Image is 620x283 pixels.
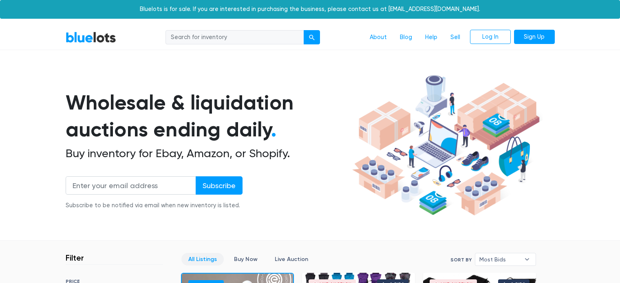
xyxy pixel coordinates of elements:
img: hero-ee84e7d0318cb26816c560f6b4441b76977f77a177738b4e94f68c95b2b83dbb.png [349,71,543,219]
b: ▾ [519,253,536,265]
a: Buy Now [227,253,265,265]
a: BlueLots [66,31,116,43]
a: Log In [470,30,511,44]
div: Subscribe to be notified via email when new inventory is listed. [66,201,243,210]
h2: Buy inventory for Ebay, Amazon, or Shopify. [66,147,349,160]
h1: Wholesale & liquidation auctions ending daily [66,89,349,143]
a: Live Auction [268,253,315,265]
a: Blog [393,30,419,45]
span: . [271,117,276,142]
a: About [363,30,393,45]
a: Sign Up [514,30,555,44]
label: Sort By [450,256,472,263]
input: Subscribe [196,176,243,195]
input: Enter your email address [66,176,196,195]
a: Sell [444,30,467,45]
a: All Listings [181,253,224,265]
span: Most Bids [479,253,520,265]
h3: Filter [66,253,84,263]
input: Search for inventory [165,30,304,45]
a: Help [419,30,444,45]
